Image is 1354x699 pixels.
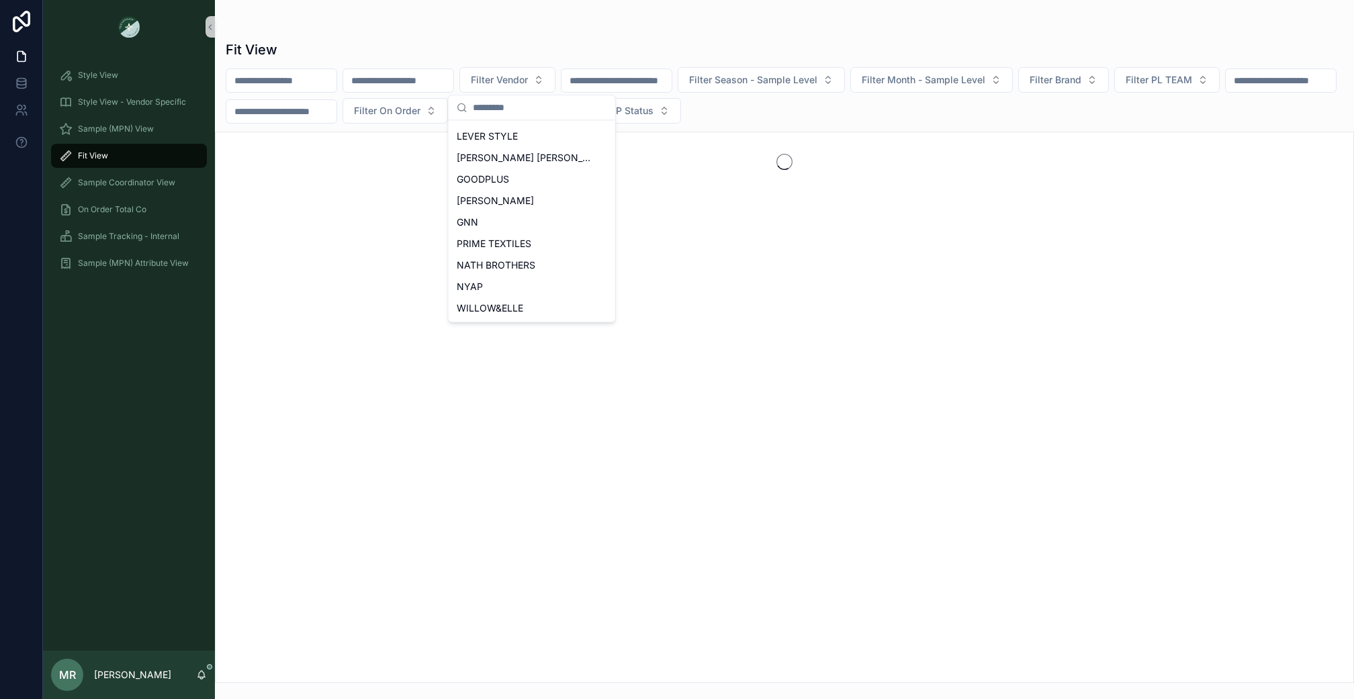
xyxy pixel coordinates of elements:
[51,251,207,275] a: Sample (MPN) Attribute View
[78,97,186,107] span: Style View - Vendor Specific
[457,280,483,293] span: NYAP
[1126,73,1192,87] span: Filter PL TEAM
[457,237,531,250] span: PRIME TEXTILES
[459,67,555,93] button: Select Button
[59,667,76,683] span: MR
[566,98,681,124] button: Select Button
[457,151,591,165] span: [PERSON_NAME] [PERSON_NAME]
[343,98,448,124] button: Select Button
[1114,67,1220,93] button: Select Button
[1018,67,1109,93] button: Select Button
[43,54,215,293] div: scrollable content
[678,67,845,93] button: Select Button
[457,301,523,315] span: WILLOW&ELLE
[1030,73,1081,87] span: Filter Brand
[457,173,509,186] span: GOODPLUS
[78,70,118,81] span: Style View
[457,259,535,272] span: NATH BROTHERS
[78,124,154,134] span: Sample (MPN) View
[94,668,171,682] p: [PERSON_NAME]
[51,144,207,168] a: Fit View
[457,108,500,122] span: KUODIAN
[850,67,1013,93] button: Select Button
[51,63,207,87] a: Style View
[862,73,985,87] span: Filter Month - Sample Level
[471,73,528,87] span: Filter Vendor
[457,216,478,229] span: GNN
[51,171,207,195] a: Sample Coordinator View
[78,177,175,188] span: Sample Coordinator View
[51,197,207,222] a: On Order Total Co
[689,73,817,87] span: Filter Season - Sample Level
[78,231,179,242] span: Sample Tracking - Internal
[449,120,615,322] div: Suggestions
[78,258,189,269] span: Sample (MPN) Attribute View
[226,40,277,59] h1: Fit View
[457,130,518,143] span: LEVER STYLE
[51,90,207,114] a: Style View - Vendor Specific
[118,16,140,38] img: App logo
[78,204,146,215] span: On Order Total Co
[51,224,207,248] a: Sample Tracking - Internal
[78,150,108,161] span: Fit View
[457,194,534,207] span: [PERSON_NAME]
[354,104,420,118] span: Filter On Order
[51,117,207,141] a: Sample (MPN) View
